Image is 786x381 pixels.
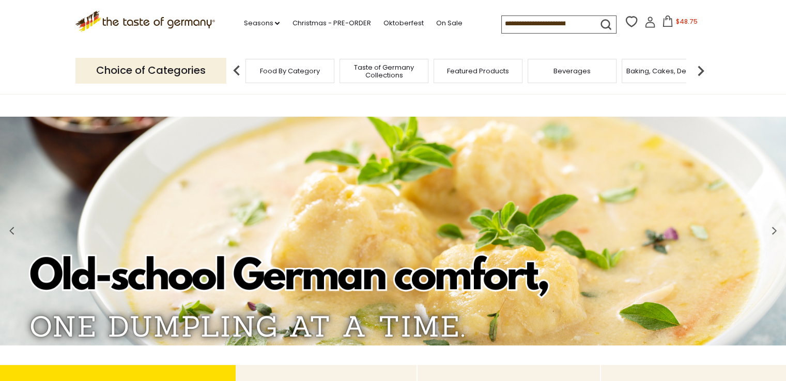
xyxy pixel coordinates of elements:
a: Beverages [553,67,591,75]
p: Choice of Categories [75,58,226,83]
a: Seasons [243,18,280,29]
a: Baking, Cakes, Desserts [626,67,706,75]
a: Food By Category [260,67,320,75]
img: next arrow [690,60,711,81]
a: Oktoberfest [383,18,423,29]
a: Christmas - PRE-ORDER [292,18,371,29]
a: Featured Products [447,67,509,75]
span: $48.75 [675,17,697,26]
a: Taste of Germany Collections [343,63,425,79]
button: $48.75 [658,15,702,31]
img: previous arrow [226,60,247,81]
a: On Sale [436,18,462,29]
